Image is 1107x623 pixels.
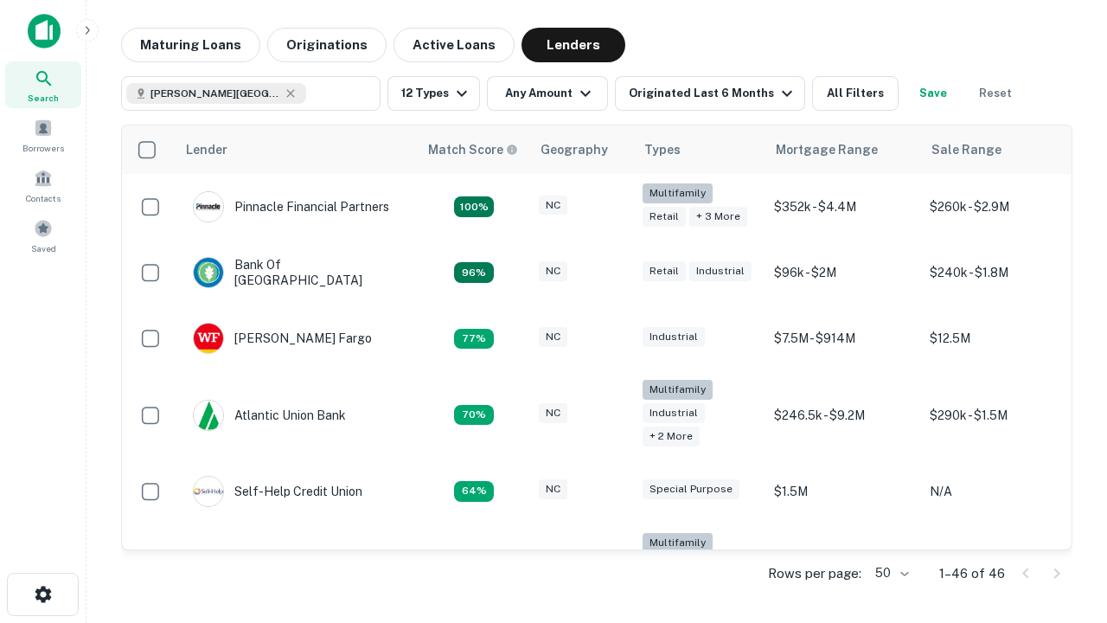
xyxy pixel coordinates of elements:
div: Multifamily [643,183,713,203]
p: 1–46 of 46 [939,563,1005,584]
div: Matching Properties: 11, hasApolloMatch: undefined [454,405,494,426]
div: Multifamily [643,533,713,553]
td: $96k - $2M [765,240,921,305]
a: Contacts [5,162,81,209]
button: Active Loans [394,28,515,62]
div: Matching Properties: 10, hasApolloMatch: undefined [454,481,494,502]
img: picture [194,258,223,287]
td: $240k - $1.8M [921,240,1077,305]
p: Rows per page: [768,563,861,584]
div: NC [539,327,567,347]
div: NC [539,479,567,499]
td: $12.5M [921,305,1077,371]
div: Capitalize uses an advanced AI algorithm to match your search with the best lender. The match sco... [428,140,518,159]
span: Contacts [26,191,61,205]
button: Originated Last 6 Months [615,76,805,111]
button: Lenders [522,28,625,62]
a: Borrowers [5,112,81,158]
div: Multifamily [643,380,713,400]
button: 12 Types [387,76,480,111]
div: Sale Range [931,139,1001,160]
th: Mortgage Range [765,125,921,174]
td: $352k - $4.4M [765,174,921,240]
th: Types [634,125,765,174]
div: Matching Properties: 12, hasApolloMatch: undefined [454,329,494,350]
div: Types [644,139,681,160]
td: $1.5M [765,459,921,524]
div: + 3 more [689,207,747,227]
img: picture [194,324,223,353]
td: $260k - $2.9M [921,174,1077,240]
td: $265k - $1.1M [921,524,1077,612]
th: Lender [176,125,418,174]
div: + 2 more [643,427,700,446]
button: Save your search to get updates of matches that match your search criteria. [905,76,961,111]
div: Lender [186,139,227,160]
button: All Filters [812,76,899,111]
span: Search [28,91,59,105]
div: Industrial [643,403,705,423]
div: Self-help Credit Union [193,476,362,507]
td: $246.5k - $9.2M [765,371,921,459]
th: Sale Range [921,125,1077,174]
span: Saved [31,241,56,255]
div: NC [539,403,567,423]
button: Maturing Loans [121,28,260,62]
th: Capitalize uses an advanced AI algorithm to match your search with the best lender. The match sco... [418,125,530,174]
div: Special Purpose [643,479,739,499]
div: Matching Properties: 28, hasApolloMatch: undefined [454,196,494,217]
div: Pinnacle Financial Partners [193,191,389,222]
div: Bank Of [GEOGRAPHIC_DATA] [193,257,400,288]
div: 50 [868,561,912,586]
td: $225.3k - $21M [765,524,921,612]
th: Geography [530,125,634,174]
img: picture [194,192,223,222]
div: NC [539,196,567,215]
div: Originated Last 6 Months [629,83,797,104]
td: N/A [921,459,1077,524]
img: capitalize-icon.png [28,14,61,48]
a: Search [5,61,81,108]
img: picture [194,477,223,506]
td: $7.5M - $914M [765,305,921,371]
h6: Match Score [428,140,515,159]
div: Industrial [643,327,705,347]
div: Retail [643,261,686,281]
div: Atlantic Union Bank [193,400,346,431]
button: Any Amount [487,76,608,111]
iframe: Chat Widget [1021,485,1107,568]
div: Matching Properties: 15, hasApolloMatch: undefined [454,262,494,283]
a: Saved [5,212,81,259]
div: NC [539,261,567,281]
button: Originations [267,28,387,62]
button: Reset [968,76,1023,111]
td: $290k - $1.5M [921,371,1077,459]
div: Mortgage Range [776,139,878,160]
div: Retail [643,207,686,227]
div: Geography [541,139,608,160]
span: Borrowers [22,141,64,155]
div: [PERSON_NAME] Fargo [193,323,372,354]
img: picture [194,401,223,430]
span: [PERSON_NAME][GEOGRAPHIC_DATA], [GEOGRAPHIC_DATA] [150,86,280,101]
div: Industrial [689,261,752,281]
